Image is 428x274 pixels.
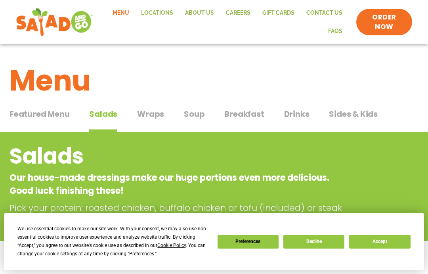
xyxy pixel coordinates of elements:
[224,108,264,120] span: Breakfast
[4,213,424,270] div: Cookie Consent Prompt
[101,4,349,40] nav: Menu
[179,4,220,22] a: About Us
[107,4,135,22] a: Menu
[329,108,378,120] span: Sides & Kids
[300,4,348,22] a: Contact Us
[364,13,404,32] span: ORDER NOW
[283,235,344,249] button: Decline
[10,59,418,102] h1: Menu
[16,6,93,38] img: new-SAG-logo-768×292
[135,4,179,22] a: Locations
[322,22,348,41] a: FAQs
[10,201,362,228] p: Pick your protein: roasted chicken, buffalo chicken or tofu (included) or steak (+$1.20)
[218,235,279,249] button: Preferences
[17,225,208,258] div: We use essential cookies to make our site work. With your consent, we may also use non-essential ...
[10,140,355,172] h2: Salads
[157,243,186,248] span: Cookie Policy
[10,108,69,120] span: Featured Menu
[220,4,256,22] a: Careers
[137,108,164,120] span: Wraps
[356,9,412,36] a: ORDER NOW
[184,108,204,120] span: Soup
[256,4,300,22] a: GIFT CARDS
[89,108,117,120] span: Salads
[10,171,355,197] p: Our house-made dressings make our huge portions even more delicious. Good luck finishing these!
[129,251,154,257] span: Preferences
[10,105,418,132] div: Tabbed content
[284,108,310,120] span: Drinks
[349,235,410,249] button: Accept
